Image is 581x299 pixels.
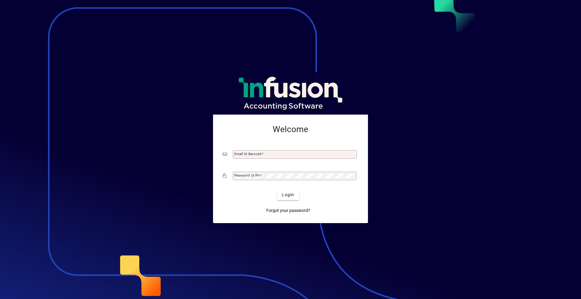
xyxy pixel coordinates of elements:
[282,192,294,198] span: Login
[277,189,299,200] button: Login
[266,207,310,214] span: Forgot your password?
[234,173,260,177] mat-label: Password or Pin
[264,205,313,216] a: Forgot your password?
[223,124,358,135] h2: Welcome
[234,152,261,156] mat-label: Email or Barcode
